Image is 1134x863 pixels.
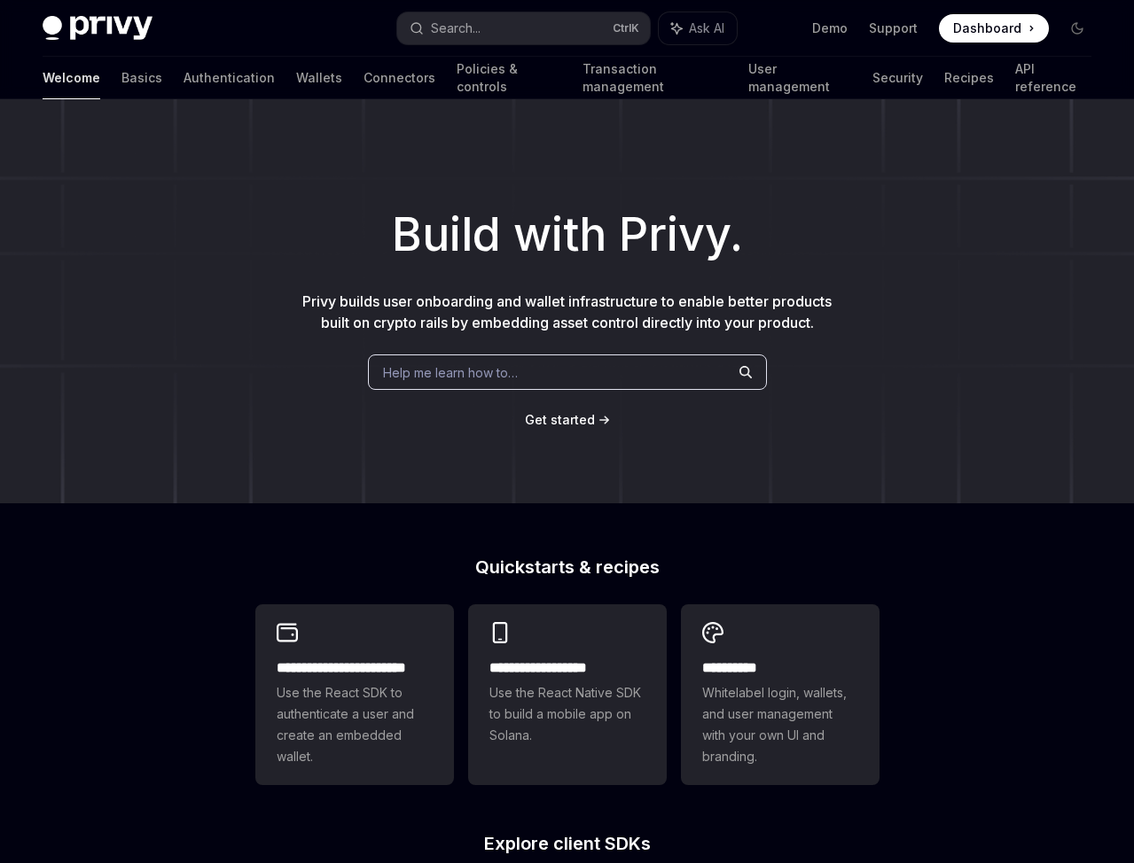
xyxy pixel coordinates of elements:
[613,21,639,35] span: Ctrl K
[748,57,851,99] a: User management
[43,16,153,41] img: dark logo
[184,57,275,99] a: Authentication
[277,682,433,767] span: Use the React SDK to authenticate a user and create an embedded wallet.
[397,12,651,44] button: Search...CtrlK
[689,19,724,37] span: Ask AI
[302,292,832,331] span: Privy builds user onboarding and wallet infrastructure to enable better products built on crypto ...
[489,682,645,746] span: Use the React Native SDK to build a mobile app on Solana.
[431,18,481,39] div: Search...
[953,19,1021,37] span: Dashboard
[1063,14,1091,43] button: Toggle dark mode
[468,604,667,785] a: **** **** **** ***Use the React Native SDK to build a mobile app on Solana.
[255,558,880,576] h2: Quickstarts & recipes
[525,411,595,429] a: Get started
[812,19,848,37] a: Demo
[255,835,880,852] h2: Explore client SDKs
[939,14,1049,43] a: Dashboard
[364,57,435,99] a: Connectors
[944,57,994,99] a: Recipes
[28,200,1106,269] h1: Build with Privy.
[457,57,561,99] a: Policies & controls
[525,412,595,427] span: Get started
[659,12,737,44] button: Ask AI
[872,57,923,99] a: Security
[1015,57,1091,99] a: API reference
[583,57,727,99] a: Transaction management
[681,604,880,785] a: **** *****Whitelabel login, wallets, and user management with your own UI and branding.
[121,57,162,99] a: Basics
[702,682,858,767] span: Whitelabel login, wallets, and user management with your own UI and branding.
[869,19,918,37] a: Support
[43,57,100,99] a: Welcome
[296,57,342,99] a: Wallets
[383,363,518,382] span: Help me learn how to…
